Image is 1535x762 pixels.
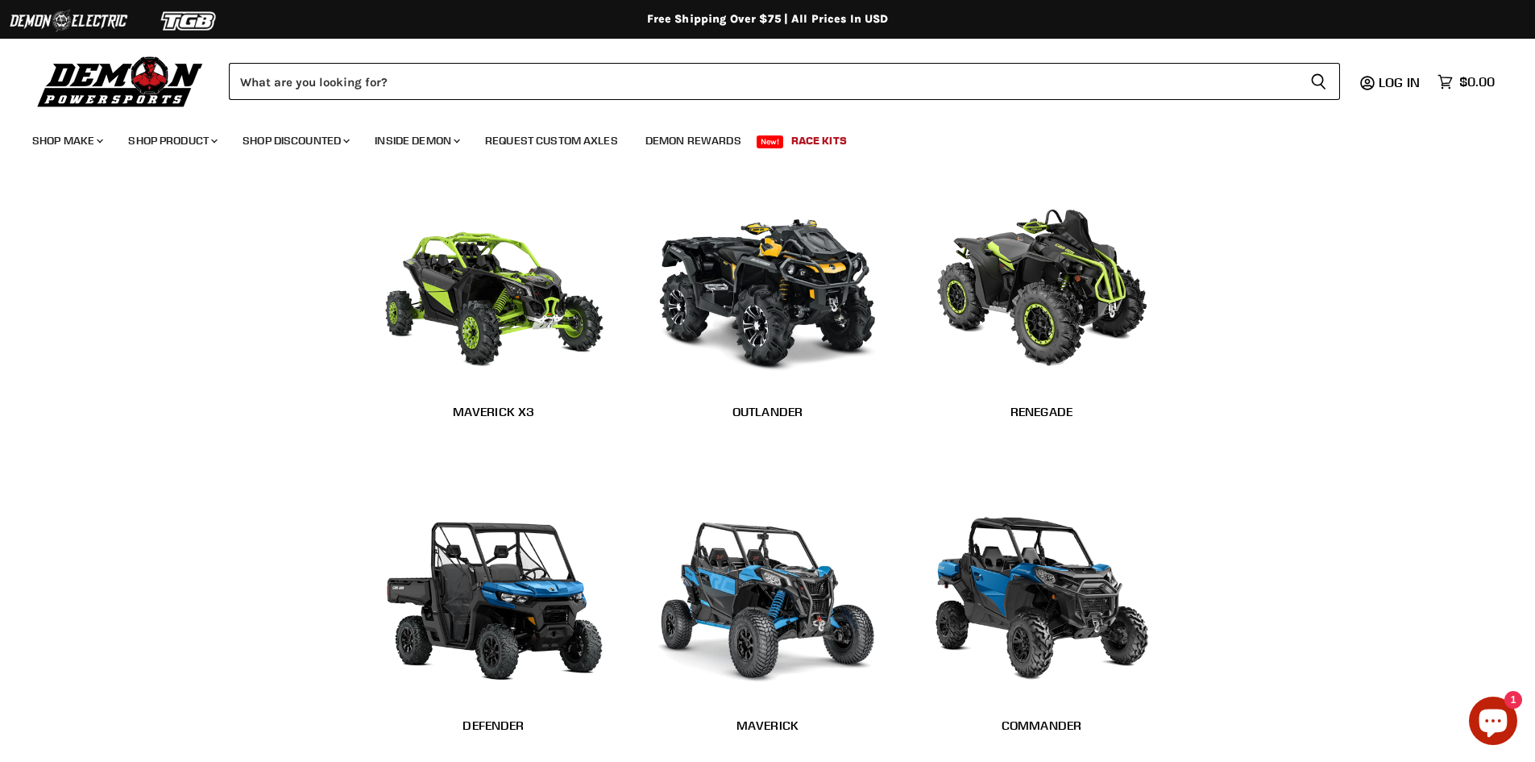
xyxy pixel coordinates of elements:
span: New! [757,135,784,148]
input: Search [229,63,1297,100]
img: Commander [921,493,1163,694]
h2: Renegade [921,403,1163,420]
h2: Commander [921,717,1163,734]
img: Maverick X3 [373,180,615,381]
a: Maverick [647,706,889,743]
img: Defender [373,493,615,694]
a: Shop Product [116,124,227,157]
h2: Maverick X3 [373,403,615,420]
a: Demon Rewards [633,124,753,157]
img: Demon Powersports [32,52,209,110]
span: Log in [1379,74,1420,90]
a: Race Kits [779,124,859,157]
button: Search [1297,63,1340,100]
a: Request Custom Axles [473,124,630,157]
a: Log in [1371,75,1429,90]
a: Shop Discounted [230,124,359,157]
img: Maverick [647,493,889,694]
span: $0.00 [1459,74,1495,90]
div: Free Shipping Over $75 | All Prices In USD [123,12,1413,27]
h2: Maverick [647,717,889,734]
img: Demon Electric Logo 2 [8,6,129,36]
inbox-online-store-chat: Shopify online store chat [1464,697,1522,749]
a: Inside Demon [363,124,470,157]
form: Product [229,63,1340,100]
a: Shop Make [20,124,113,157]
a: Maverick X3 [373,393,615,431]
ul: Main menu [20,118,1491,157]
img: TGB Logo 2 [129,6,250,36]
a: Renegade [921,393,1163,431]
a: Defender [373,706,615,743]
img: Renegade [921,180,1163,381]
h2: Defender [373,717,615,734]
a: $0.00 [1429,70,1503,94]
a: Commander [921,706,1163,743]
h2: Outlander [647,403,889,420]
img: Outlander [647,180,889,381]
a: Outlander [647,393,889,431]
